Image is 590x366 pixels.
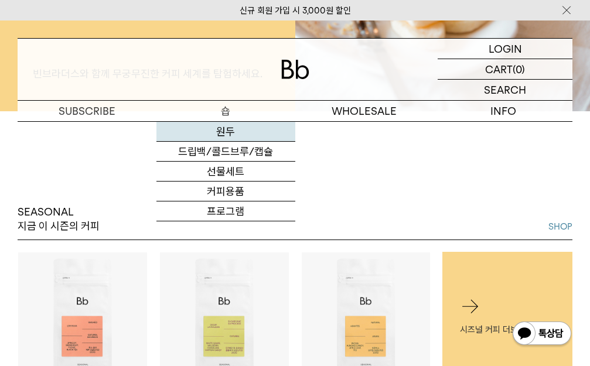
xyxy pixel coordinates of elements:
[240,5,351,16] a: 신규 회원 가입 시 3,000원 할인
[18,101,156,121] a: SUBSCRIBE
[156,122,295,142] a: 원두
[548,220,572,234] a: SHOP
[18,205,100,234] p: SEASONAL 지금 이 시즌의 커피
[156,201,295,221] a: 프로그램
[281,60,309,79] img: 로고
[460,323,555,337] p: 시즈널 커피 더보기
[295,101,434,121] p: WHOLESALE
[513,59,525,79] p: (0)
[489,39,522,59] p: LOGIN
[434,101,572,121] p: INFO
[485,59,513,79] p: CART
[156,142,295,162] a: 드립백/콜드브루/캡슐
[438,39,572,59] a: LOGIN
[156,162,295,182] a: 선물세트
[438,59,572,80] a: CART (0)
[511,320,572,348] img: 카카오톡 채널 1:1 채팅 버튼
[156,182,295,201] a: 커피용품
[156,101,295,121] a: 숍
[484,80,526,100] p: SEARCH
